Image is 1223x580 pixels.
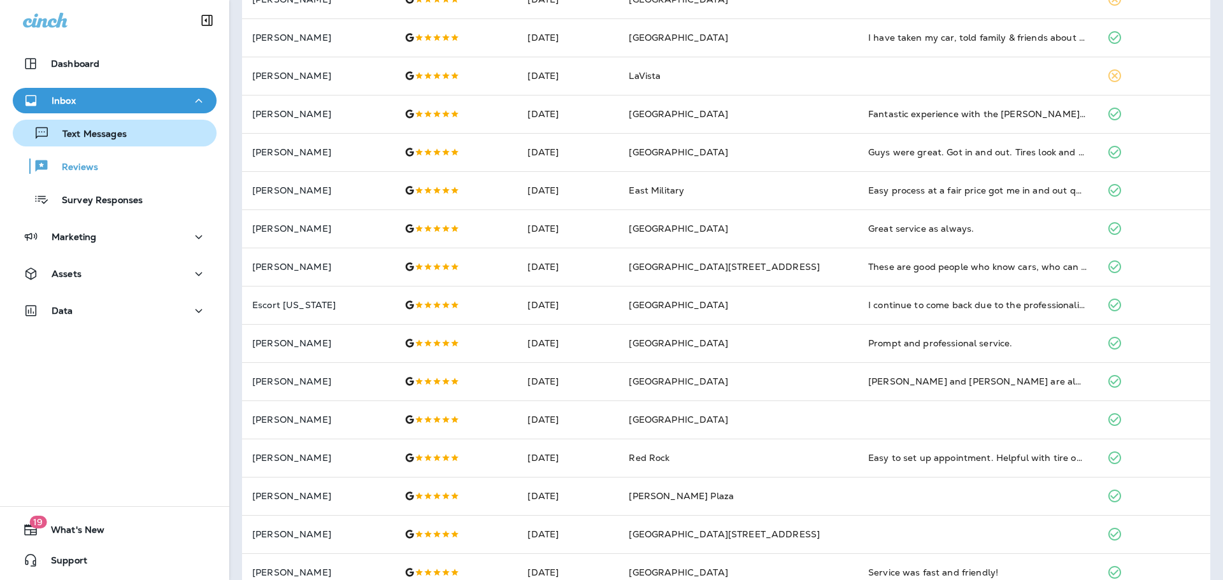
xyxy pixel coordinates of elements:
[517,248,619,286] td: [DATE]
[517,57,619,95] td: [DATE]
[517,362,619,400] td: [DATE]
[629,376,727,387] span: [GEOGRAPHIC_DATA]
[517,286,619,324] td: [DATE]
[252,300,384,310] p: Escort [US_STATE]
[517,209,619,248] td: [DATE]
[868,260,1087,273] div: These are good people who know cars, who can find and isolate problems, and can repair them seaso...
[252,147,384,157] p: [PERSON_NAME]
[13,517,217,542] button: 19What's New
[51,59,99,69] p: Dashboard
[252,71,384,81] p: [PERSON_NAME]
[517,515,619,553] td: [DATE]
[629,567,727,578] span: [GEOGRAPHIC_DATA]
[52,269,82,279] p: Assets
[629,299,727,311] span: [GEOGRAPHIC_DATA]
[13,224,217,250] button: Marketing
[252,223,384,234] p: [PERSON_NAME]
[52,306,73,316] p: Data
[517,439,619,477] td: [DATE]
[13,548,217,573] button: Support
[252,262,384,272] p: [PERSON_NAME]
[629,261,820,272] span: [GEOGRAPHIC_DATA][STREET_ADDRESS]
[517,324,619,362] td: [DATE]
[629,108,727,120] span: [GEOGRAPHIC_DATA]
[252,32,384,43] p: [PERSON_NAME]
[252,529,384,539] p: [PERSON_NAME]
[189,8,225,33] button: Collapse Sidebar
[629,490,734,502] span: [PERSON_NAME] Plaza
[629,452,669,463] span: Red Rock
[868,146,1087,159] div: Guys were great. Got in and out. Tires look and feel great.
[13,51,217,76] button: Dashboard
[868,184,1087,197] div: Easy process at a fair price got me in and out quickly!
[517,400,619,439] td: [DATE]
[252,453,384,463] p: [PERSON_NAME]
[868,451,1087,464] div: Easy to set up appointment. Helpful with tire options and questions. Friendly and great service.
[629,223,727,234] span: [GEOGRAPHIC_DATA]
[13,298,217,323] button: Data
[252,338,384,348] p: [PERSON_NAME]
[868,222,1087,235] div: Great service as always.
[52,95,76,106] p: Inbox
[13,261,217,286] button: Assets
[29,516,46,528] span: 19
[252,567,384,577] p: [PERSON_NAME]
[517,95,619,133] td: [DATE]
[38,525,104,540] span: What's New
[252,109,384,119] p: [PERSON_NAME]
[517,477,619,515] td: [DATE]
[629,337,727,349] span: [GEOGRAPHIC_DATA]
[868,375,1087,388] div: Orlando and Dave are always there to take care of you as a customer. Great customer service alway...
[868,31,1087,44] div: I have taken my car, told family & friends about Jenson & I personally am always satisfied with t...
[629,146,727,158] span: [GEOGRAPHIC_DATA]
[868,337,1087,350] div: Prompt and professional service.
[517,133,619,171] td: [DATE]
[517,171,619,209] td: [DATE]
[517,18,619,57] td: [DATE]
[13,186,217,213] button: Survey Responses
[13,153,217,180] button: Reviews
[52,232,96,242] p: Marketing
[629,414,727,425] span: [GEOGRAPHIC_DATA]
[868,299,1087,311] div: I continue to come back due to the professionalism of the staff and great service. Thanks
[629,70,661,81] span: LaVista
[252,491,384,501] p: [PERSON_NAME]
[252,376,384,386] p: [PERSON_NAME]
[13,120,217,146] button: Text Messages
[252,185,384,195] p: [PERSON_NAME]
[13,88,217,113] button: Inbox
[629,528,820,540] span: [GEOGRAPHIC_DATA][STREET_ADDRESS]
[50,129,127,141] p: Text Messages
[868,108,1087,120] div: Fantastic experience with the Jensen Tire & Auto crew on 84th St. in Omaha! Prompt timing and exc...
[49,195,143,207] p: Survey Responses
[38,555,87,570] span: Support
[629,32,727,43] span: [GEOGRAPHIC_DATA]
[868,566,1087,579] div: Service was fast and friendly!
[252,414,384,425] p: [PERSON_NAME]
[629,185,684,196] span: East Military
[49,162,98,174] p: Reviews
